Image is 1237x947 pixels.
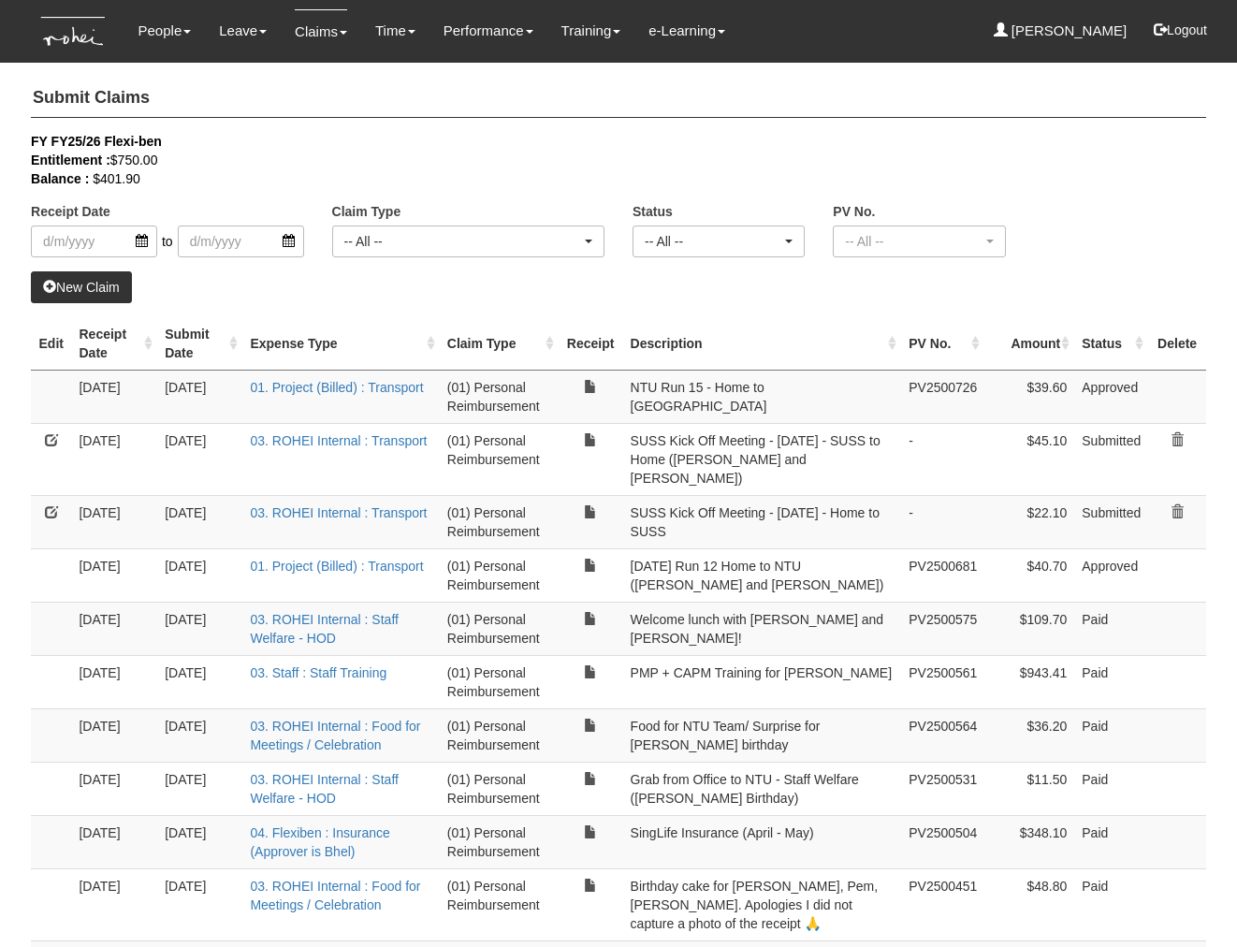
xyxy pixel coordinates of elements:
[623,370,902,423] td: NTU Run 15 - Home to [GEOGRAPHIC_DATA]
[984,815,1074,868] td: $348.10
[157,370,242,423] td: [DATE]
[440,548,559,602] td: (01) Personal Reimbursement
[833,226,1005,257] button: -- All --
[71,868,157,940] td: [DATE]
[138,9,192,52] a: People
[1074,548,1148,602] td: Approved
[250,505,427,520] a: 03. ROHEI Internal : Transport
[901,548,984,602] td: PV2500681
[623,815,902,868] td: SingLife Insurance (April - May)
[71,317,157,371] th: Receipt Date : activate to sort column ascending
[250,825,389,859] a: 04. Flexiben : Insurance (Approver is Bhel)
[633,202,673,221] label: Status
[559,317,623,371] th: Receipt
[901,815,984,868] td: PV2500504
[250,772,398,806] a: 03. ROHEI Internal : Staff Welfare - HOD
[157,317,242,371] th: Submit Date : activate to sort column ascending
[157,602,242,655] td: [DATE]
[157,655,242,708] td: [DATE]
[1074,815,1148,868] td: Paid
[623,317,902,371] th: Description : activate to sort column ascending
[440,655,559,708] td: (01) Personal Reimbursement
[344,232,581,251] div: -- All --
[71,495,157,548] td: [DATE]
[648,9,725,52] a: e-Learning
[901,370,984,423] td: PV2500726
[250,879,420,912] a: 03. ROHEI Internal : Food for Meetings / Celebration
[1141,7,1220,52] button: Logout
[561,9,621,52] a: Training
[71,370,157,423] td: [DATE]
[157,868,242,940] td: [DATE]
[157,815,242,868] td: [DATE]
[1074,495,1148,548] td: Submitted
[984,655,1074,708] td: $943.41
[633,226,805,257] button: -- All --
[250,433,427,448] a: 03. ROHEI Internal : Transport
[157,708,242,762] td: [DATE]
[440,815,559,868] td: (01) Personal Reimbursement
[901,762,984,815] td: PV2500531
[250,719,420,752] a: 03. ROHEI Internal : Food for Meetings / Celebration
[984,548,1074,602] td: $40.70
[250,380,423,395] a: 01. Project (Billed) : Transport
[901,602,984,655] td: PV2500575
[31,153,110,168] b: Entitlement :
[332,226,604,257] button: -- All --
[901,317,984,371] th: PV No. : activate to sort column ascending
[375,9,415,52] a: Time
[332,202,401,221] label: Claim Type
[219,9,267,52] a: Leave
[1148,317,1206,371] th: Delete
[242,317,439,371] th: Expense Type : activate to sort column ascending
[31,271,132,303] a: New Claim
[1074,655,1148,708] td: Paid
[845,232,982,251] div: -- All --
[31,226,157,257] input: d/m/yyyy
[440,423,559,495] td: (01) Personal Reimbursement
[623,655,902,708] td: PMP + CAPM Training for [PERSON_NAME]
[31,202,110,221] label: Receipt Date
[157,423,242,495] td: [DATE]
[645,232,781,251] div: -- All --
[250,612,398,646] a: 03. ROHEI Internal : Staff Welfare - HOD
[1074,317,1148,371] th: Status : activate to sort column ascending
[31,171,89,186] b: Balance :
[623,423,902,495] td: SUSS Kick Off Meeting - [DATE] - SUSS to Home ([PERSON_NAME] and [PERSON_NAME])
[901,708,984,762] td: PV2500564
[623,708,902,762] td: Food for NTU Team/ Surprise for [PERSON_NAME] birthday
[623,548,902,602] td: [DATE] Run 12 Home to NTU ([PERSON_NAME] and [PERSON_NAME])
[623,495,902,548] td: SUSS Kick Off Meeting - [DATE] - Home to SUSS
[157,762,242,815] td: [DATE]
[984,602,1074,655] td: $109.70
[440,495,559,548] td: (01) Personal Reimbursement
[901,495,984,548] td: -
[623,602,902,655] td: Welcome lunch with [PERSON_NAME] and [PERSON_NAME]!
[71,602,157,655] td: [DATE]
[1074,708,1148,762] td: Paid
[31,151,1178,169] div: $750.00
[1074,602,1148,655] td: Paid
[984,762,1074,815] td: $11.50
[250,559,423,574] a: 01. Project (Billed) : Transport
[295,9,347,53] a: Claims
[833,202,875,221] label: PV No.
[31,317,71,371] th: Edit
[31,80,1206,118] h4: Submit Claims
[984,708,1074,762] td: $36.20
[440,868,559,940] td: (01) Personal Reimbursement
[440,762,559,815] td: (01) Personal Reimbursement
[440,370,559,423] td: (01) Personal Reimbursement
[984,370,1074,423] td: $39.60
[440,708,559,762] td: (01) Personal Reimbursement
[440,317,559,371] th: Claim Type : activate to sort column ascending
[984,317,1074,371] th: Amount : activate to sort column ascending
[71,708,157,762] td: [DATE]
[1074,370,1148,423] td: Approved
[984,495,1074,548] td: $22.10
[623,868,902,940] td: Birthday cake for [PERSON_NAME], Pem, [PERSON_NAME]. Apologies I did not capture a photo of the r...
[31,134,162,149] b: FY FY25/26 Flexi-ben
[440,602,559,655] td: (01) Personal Reimbursement
[1074,423,1148,495] td: Submitted
[984,868,1074,940] td: $48.80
